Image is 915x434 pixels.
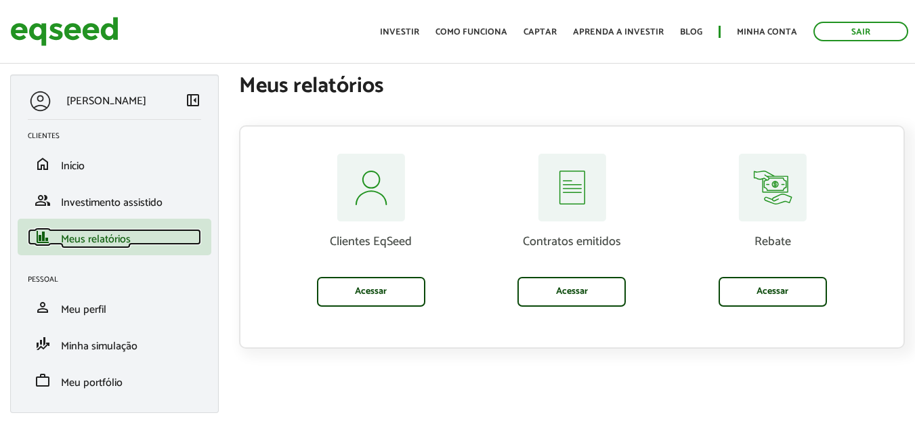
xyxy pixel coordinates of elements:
[10,14,119,49] img: EqSeed
[35,229,51,245] span: finance
[185,92,201,111] a: Colapsar menu
[281,235,461,250] p: Clientes EqSeed
[680,28,702,37] a: Blog
[61,194,163,212] span: Investimento assistido
[719,277,827,307] a: Acessar
[28,276,211,284] h2: Pessoal
[61,337,137,355] span: Minha simulação
[18,326,211,362] li: Minha simulação
[61,374,123,392] span: Meu portfólio
[28,156,201,172] a: homeInício
[317,277,425,307] a: Acessar
[35,156,51,172] span: home
[18,146,211,182] li: Início
[61,301,106,319] span: Meu perfil
[185,92,201,108] span: left_panel_close
[482,235,662,250] p: Contratos emitidos
[61,157,85,175] span: Início
[18,182,211,219] li: Investimento assistido
[28,192,201,209] a: groupInvestimento assistido
[18,362,211,399] li: Meu portfólio
[737,28,797,37] a: Minha conta
[337,154,405,221] img: relatorios-assessor-clientes.svg
[813,22,908,41] a: Sair
[18,219,211,255] li: Meus relatórios
[28,132,211,140] h2: Clientes
[28,336,201,352] a: finance_modeMinha simulação
[28,229,201,245] a: financeMeus relatórios
[573,28,664,37] a: Aprenda a investir
[380,28,419,37] a: Investir
[28,372,201,389] a: workMeu portfólio
[35,336,51,352] span: finance_mode
[61,230,131,248] span: Meus relatórios
[28,299,201,316] a: personMeu perfil
[18,289,211,326] li: Meu perfil
[683,235,863,250] p: Rebate
[66,95,146,108] p: [PERSON_NAME]
[517,277,626,307] a: Acessar
[524,28,557,37] a: Captar
[35,372,51,389] span: work
[538,154,606,221] img: relatorios-assessor-contratos.svg
[239,74,905,98] h1: Meus relatórios
[35,299,51,316] span: person
[435,28,507,37] a: Como funciona
[738,154,807,221] img: relatorios-assessor-rebate.svg
[35,192,51,209] span: group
